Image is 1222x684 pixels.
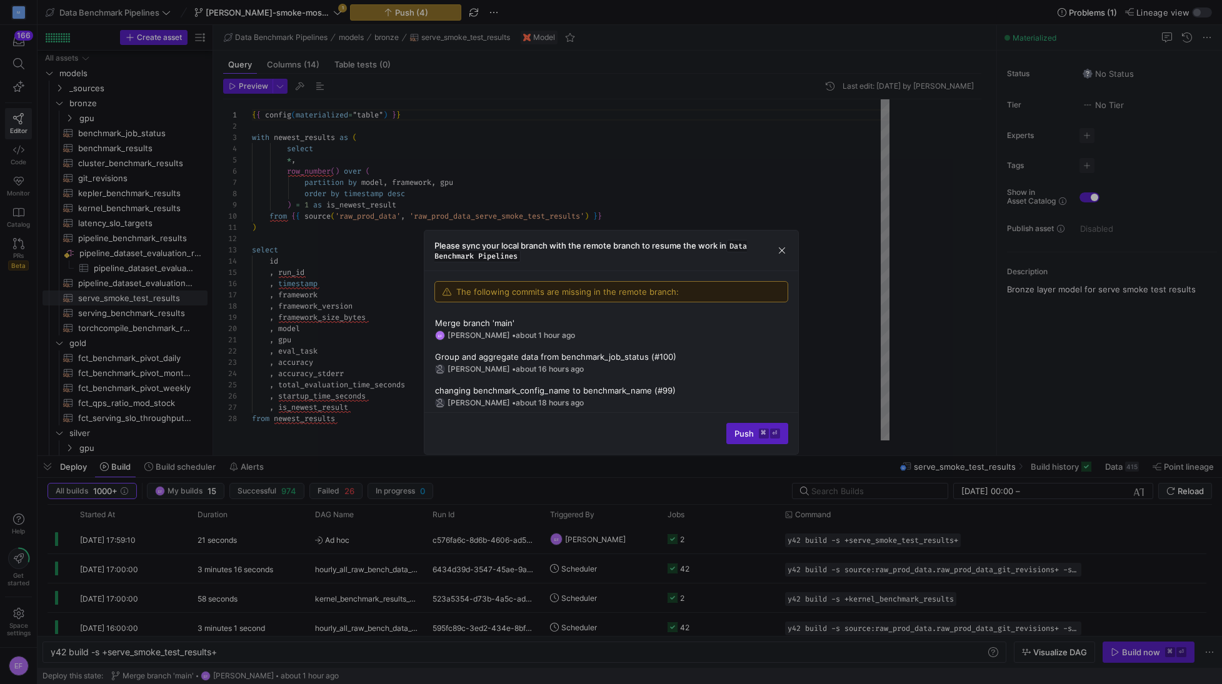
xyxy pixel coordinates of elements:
div: EF [435,330,445,340]
div: Merge branch 'main' [435,318,788,328]
h3: Please sync your local branch with the remote branch to resume the work in [434,240,776,260]
span: about 1 hour ago [516,330,575,340]
kbd: ⏎ [770,429,780,439]
span: about 18 hours ago [516,398,584,407]
button: Merge branch 'main'EF[PERSON_NAME] •about 1 hour ago [424,312,798,346]
kbd: ⌘ [759,429,769,439]
button: Group and aggregate data from benchmark_job_status (#100)[PERSON_NAME] •about 16 hours ago [424,346,798,380]
span: about 16 hours ago [516,364,584,374]
span: Data Benchmark Pipelines [434,240,747,262]
div: [PERSON_NAME] • [448,365,584,374]
div: [PERSON_NAME] • [448,399,584,407]
button: Push⌘⏎ [726,423,788,444]
button: changing benchmark_config_name to benchmark_name (#99)[PERSON_NAME] •about 18 hours ago [424,380,798,414]
span: The following commits are missing in the remote branch: [456,287,679,297]
span: Push [734,429,780,439]
div: [PERSON_NAME] • [448,331,575,340]
div: Group and aggregate data from benchmark_job_status (#100) [435,352,788,362]
div: changing benchmark_config_name to benchmark_name (#99) [435,385,788,395]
